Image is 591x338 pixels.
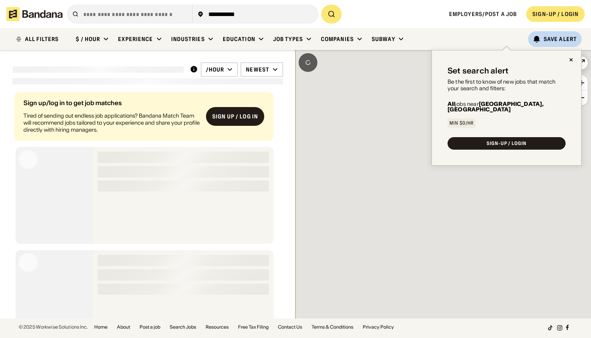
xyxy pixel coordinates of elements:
[448,101,566,112] div: jobs near
[19,325,88,329] div: © 2025 Workwise Solutions Inc.
[23,112,200,134] div: Tired of sending out endless job applications? Bandana Match Team will recommend jobs tailored to...
[13,89,283,318] div: grid
[25,36,59,42] div: ALL FILTERS
[448,79,566,92] div: Be the first to know of new jobs that match your search and filters:
[212,113,258,120] div: Sign up / Log in
[372,36,395,43] div: Subway
[448,100,544,113] b: [GEOGRAPHIC_DATA], [GEOGRAPHIC_DATA]
[6,7,63,21] img: Bandana logotype
[76,36,100,43] div: $ / hour
[171,36,205,43] div: Industries
[206,325,229,329] a: Resources
[487,141,527,146] div: SIGN-UP / LOGIN
[544,36,577,43] div: Save Alert
[246,66,269,73] div: Newest
[23,100,200,106] div: Sign up/log in to get job matches
[450,121,474,125] div: Min $0/hr
[206,66,224,73] div: /hour
[118,36,153,43] div: Experience
[449,11,517,18] a: Employers/Post a job
[312,325,353,329] a: Terms & Conditions
[321,36,354,43] div: Companies
[238,325,269,329] a: Free Tax Filing
[363,325,394,329] a: Privacy Policy
[448,100,455,107] b: All
[448,66,509,75] div: Set search alert
[278,325,302,329] a: Contact Us
[170,325,196,329] a: Search Jobs
[117,325,130,329] a: About
[140,325,160,329] a: Post a job
[94,325,107,329] a: Home
[273,36,303,43] div: Job Types
[223,36,255,43] div: Education
[532,11,578,18] div: SIGN-UP / LOGIN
